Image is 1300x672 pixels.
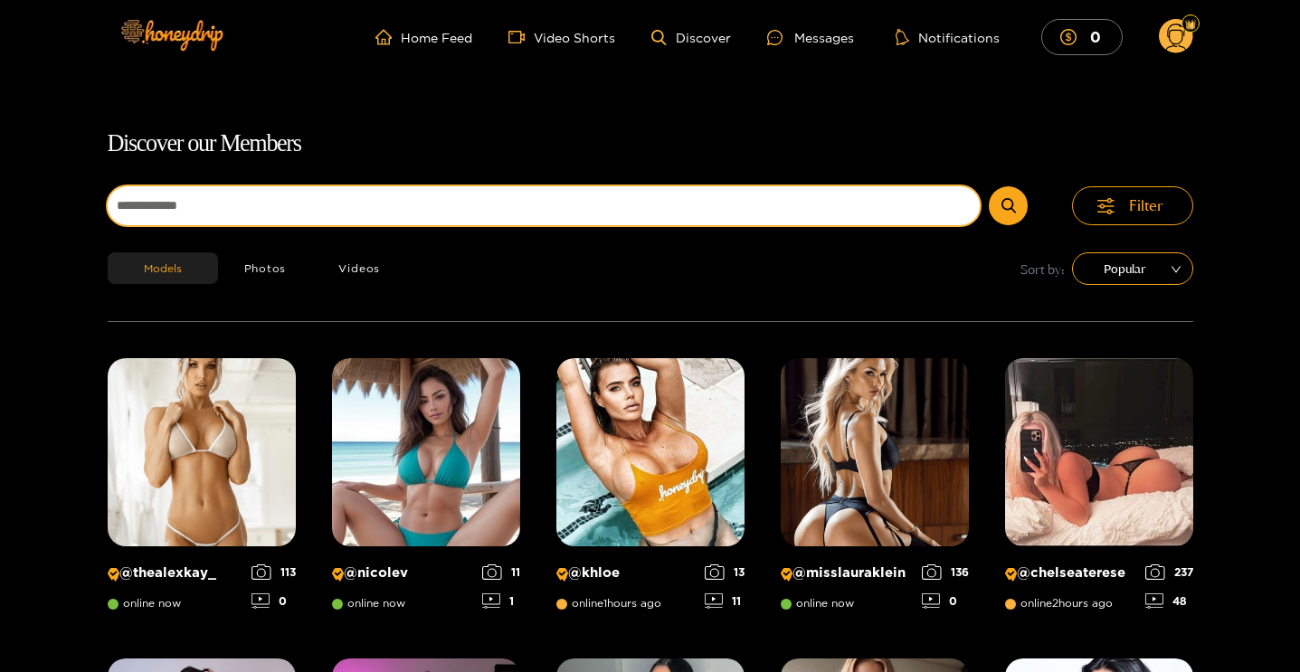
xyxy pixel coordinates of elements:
[332,358,520,622] a: Creator Profile Image: nicolev@nicolevonline now111
[375,29,472,45] a: Home Feed
[508,29,615,45] a: Video Shorts
[108,252,218,284] button: Models
[1005,358,1193,622] a: Creator Profile Image: chelseaterese@chelseatereseonline2hours ago23748
[705,593,745,609] div: 11
[922,593,969,609] div: 0
[1005,358,1193,546] img: Creator Profile Image: chelseaterese
[556,358,745,546] img: Creator Profile Image: khloe
[108,125,1193,163] h1: Discover our Members
[1185,19,1196,30] img: Fan Level
[1129,195,1163,216] span: Filter
[705,564,745,580] div: 13
[1145,564,1193,580] div: 237
[1086,255,1180,282] span: Popular
[556,358,745,622] a: Creator Profile Image: khloe@khloeonline1hours ago1311
[108,597,181,610] span: online now
[556,597,661,610] span: online 1 hours ago
[312,252,406,284] button: Videos
[1005,564,1136,582] p: @ chelseaterese
[508,29,534,45] span: video-camera
[108,358,296,622] a: Creator Profile Image: thealexkay_@thealexkay_online now1130
[108,358,296,546] img: Creator Profile Image: thealexkay_
[251,593,296,609] div: 0
[922,564,969,580] div: 136
[1005,597,1113,610] span: online 2 hours ago
[1072,252,1193,285] div: sort
[1041,19,1123,54] button: 0
[781,358,969,546] img: Creator Profile Image: misslauraklein
[1145,593,1193,609] div: 48
[1072,186,1193,225] button: Filter
[1020,259,1065,279] span: Sort by:
[108,564,242,582] p: @ thealexkay_
[332,564,473,582] p: @ nicolev
[781,597,854,610] span: online now
[781,358,969,622] a: Creator Profile Image: misslauraklein@misslaurakleinonline now1360
[251,564,296,580] div: 113
[482,564,520,580] div: 11
[375,29,401,45] span: home
[482,593,520,609] div: 1
[332,597,405,610] span: online now
[1087,27,1104,46] mark: 0
[218,252,313,284] button: Photos
[556,564,696,582] p: @ khloe
[651,30,730,45] a: Discover
[781,564,913,582] p: @ misslauraklein
[989,186,1028,225] button: Submit Search
[1060,29,1086,45] span: dollar
[332,358,520,546] img: Creator Profile Image: nicolev
[767,27,854,48] div: Messages
[890,28,1005,46] button: Notifications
